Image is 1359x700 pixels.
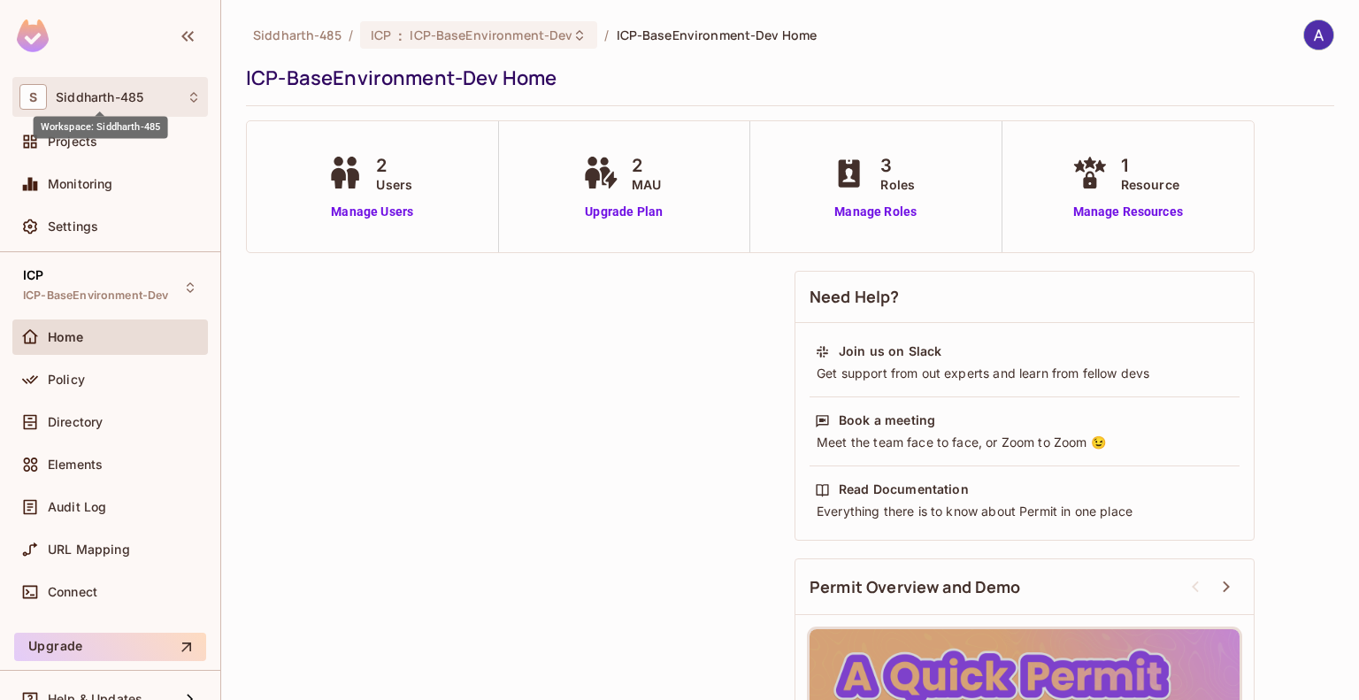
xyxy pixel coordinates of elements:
span: Policy [48,373,85,387]
span: S [19,84,47,110]
span: Users [376,175,412,194]
span: ICP-BaseEnvironment-Dev Home [617,27,818,43]
img: SReyMgAAAABJRU5ErkJggg== [17,19,49,52]
span: ICP-BaseEnvironment-Dev [23,288,168,303]
span: Directory [48,415,103,429]
button: Upgrade [14,633,206,661]
div: Get support from out experts and learn from fellow devs [815,365,1234,382]
span: Projects [48,135,97,149]
a: Manage Roles [827,203,924,221]
li: / [604,27,609,43]
span: ICP-BaseEnvironment-Dev [410,27,572,43]
a: Manage Users [323,203,421,221]
span: Connect [48,585,97,599]
span: 2 [376,152,412,179]
span: Resource [1121,175,1179,194]
span: 3 [880,152,915,179]
span: Home [48,330,84,344]
span: Workspace: Siddharth-485 [56,90,143,104]
li: / [349,27,353,43]
span: ICP [23,268,43,282]
div: Everything there is to know about Permit in one place [815,503,1234,520]
a: Manage Resources [1068,203,1188,221]
span: 2 [632,152,661,179]
span: Settings [48,219,98,234]
div: Join us on Slack [839,342,941,360]
span: : [397,28,403,42]
img: ASHISH SANDEY [1304,20,1333,50]
div: Meet the team face to face, or Zoom to Zoom 😉 [815,434,1234,451]
div: Book a meeting [839,412,935,429]
span: Roles [880,175,915,194]
span: Audit Log [48,500,106,514]
div: Workspace: Siddharth-485 [34,117,168,139]
span: Need Help? [810,286,900,308]
span: Permit Overview and Demo [810,576,1021,598]
div: ICP-BaseEnvironment-Dev Home [246,65,1325,91]
span: ICP [371,27,391,43]
span: URL Mapping [48,542,130,557]
span: Elements [48,458,103,472]
span: 1 [1121,152,1179,179]
span: Monitoring [48,177,113,191]
span: MAU [632,175,661,194]
a: Upgrade Plan [579,203,670,221]
span: the active workspace [253,27,342,43]
div: Read Documentation [839,481,969,498]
